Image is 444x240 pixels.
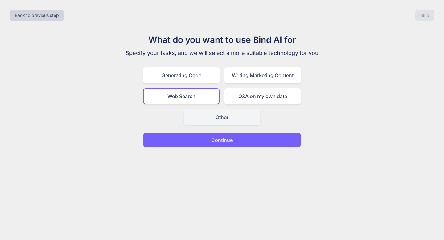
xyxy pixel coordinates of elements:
button: Back to previous step [10,10,64,21]
button: Continue [143,133,301,147]
div: Generating Code [143,67,220,83]
p: Specify your tasks, and we will select a more suitable technology for you [118,49,326,57]
p: Continue [211,136,233,144]
div: Other [184,109,260,125]
div: Q&A on my own data [224,88,301,104]
div: Web Search [143,88,220,104]
div: Writing Marketing Content [224,67,301,83]
button: Skip [415,10,434,21]
h1: What do you want to use Bind AI for [118,33,326,46]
